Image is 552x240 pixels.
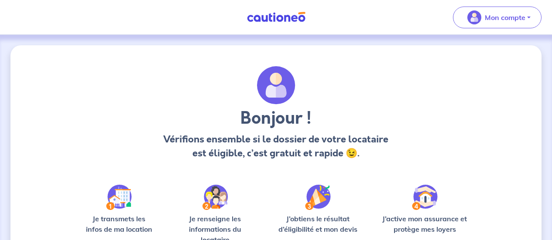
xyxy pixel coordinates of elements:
h3: Bonjour ! [162,108,390,129]
img: archivate [257,66,295,105]
img: /static/f3e743aab9439237c3e2196e4328bba9/Step-3.svg [305,185,331,210]
p: Mon compte [485,12,525,23]
p: Je transmets les infos de ma location [80,213,158,234]
img: /static/c0a346edaed446bb123850d2d04ad552/Step-2.svg [202,185,228,210]
button: illu_account_valid_menu.svgMon compte [453,7,542,28]
img: illu_account_valid_menu.svg [467,10,481,24]
p: J’active mon assurance et protège mes loyers [377,213,472,234]
p: Vérifions ensemble si le dossier de votre locataire est éligible, c’est gratuit et rapide 😉. [162,132,390,160]
img: Cautioneo [243,12,309,23]
img: /static/bfff1cf634d835d9112899e6a3df1a5d/Step-4.svg [412,185,438,210]
img: /static/90a569abe86eec82015bcaae536bd8e6/Step-1.svg [106,185,132,210]
p: J’obtiens le résultat d’éligibilité et mon devis [272,213,363,234]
